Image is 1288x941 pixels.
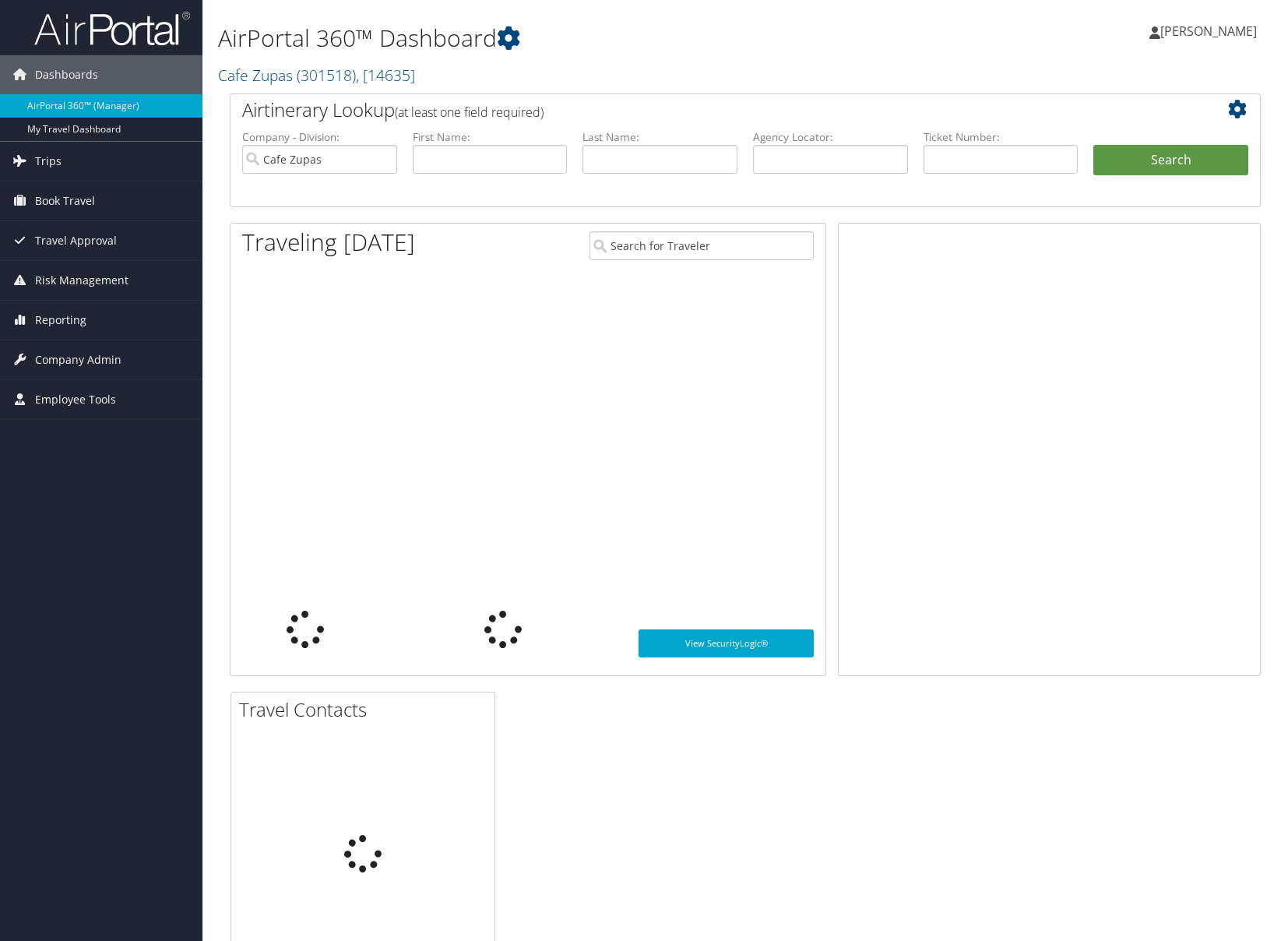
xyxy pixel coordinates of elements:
[35,182,95,220] span: Book Travel
[35,380,116,419] span: Employee Tools
[639,629,814,657] a: View SecurityLogic®
[239,696,494,723] h2: Travel Contacts
[34,10,190,47] img: airportal-logo.png
[35,301,86,340] span: Reporting
[35,261,128,300] span: Risk Management
[589,231,814,260] input: Search for Traveler
[413,129,568,145] label: First Name:
[242,97,1163,123] h2: Airtinerary Lookup
[1093,145,1248,176] button: Search
[1149,8,1272,55] a: [PERSON_NAME]
[35,221,117,260] span: Travel Approval
[753,129,908,145] label: Agency Locator:
[218,65,415,86] a: Cafe Zupas
[1160,23,1257,40] span: [PERSON_NAME]
[35,55,98,94] span: Dashboards
[924,129,1079,145] label: Ticket Number:
[356,65,415,86] span: , [ 14635 ]
[395,104,544,121] span: (at least one field required)
[582,129,737,145] label: Last Name:
[297,65,356,86] span: ( 301518 )
[35,142,62,181] span: Trips
[242,129,397,145] label: Company - Division:
[218,22,921,55] h1: AirPortal 360™ Dashboard
[35,340,121,379] span: Company Admin
[242,226,415,259] h1: Traveling [DATE]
